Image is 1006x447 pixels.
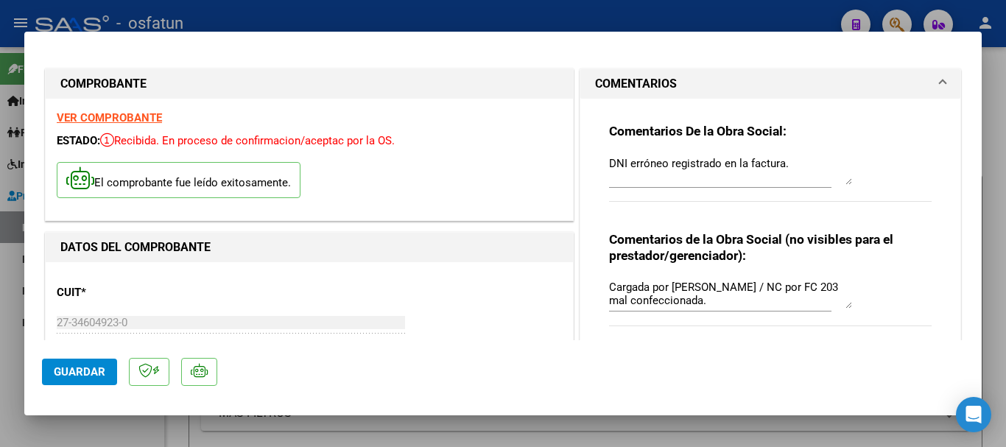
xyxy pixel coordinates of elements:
p: CUIT [57,284,208,301]
strong: Comentarios De la Obra Social: [609,124,787,138]
span: ESTADO: [57,134,100,147]
button: Guardar [42,359,117,385]
div: COMENTARIOS [580,99,960,365]
div: Open Intercom Messenger [956,397,991,432]
a: VER COMPROBANTE [57,111,162,124]
strong: DATOS DEL COMPROBANTE [60,240,211,254]
strong: Comentarios de la Obra Social (no visibles para el prestador/gerenciador): [609,232,893,263]
h1: COMENTARIOS [595,75,677,93]
mat-expansion-panel-header: COMENTARIOS [580,69,960,99]
p: El comprobante fue leído exitosamente. [57,162,300,198]
span: Guardar [54,365,105,379]
span: Recibida. En proceso de confirmacion/aceptac por la OS. [100,134,395,147]
strong: COMPROBANTE [60,77,147,91]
